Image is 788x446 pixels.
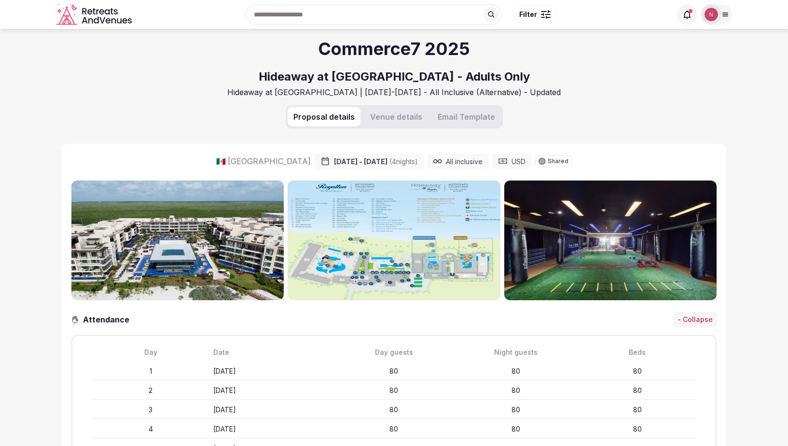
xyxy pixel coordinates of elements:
div: 4 [92,424,209,434]
div: [DATE] [213,386,331,395]
div: [DATE] [213,424,331,434]
div: USD [492,153,531,169]
button: Email Template [432,107,501,126]
img: Gallery photo 2 [288,181,500,300]
button: Venue details [364,107,428,126]
span: [DATE] - [DATE] [334,157,418,167]
div: 80 [457,405,575,415]
div: 80 [457,386,575,395]
img: Gallery photo 1 [71,181,284,300]
div: 80 [579,386,696,395]
h2: Hideaway at [GEOGRAPHIC_DATA] - Adults Only [259,69,530,85]
svg: Retreats and Venues company logo [56,4,134,26]
img: Nathalia Bilotti [705,8,718,21]
div: 80 [335,424,453,434]
h3: Attendance [79,314,137,325]
div: 2 [92,386,209,395]
div: Day guests [335,348,453,357]
div: 80 [457,366,575,376]
div: 80 [579,366,696,376]
img: Gallery photo 3 [504,181,717,300]
div: [DATE] [213,366,331,376]
button: 🇲🇽 [216,156,226,167]
button: Filter [513,5,557,24]
div: 80 [335,405,453,415]
h3: Hideaway at [GEOGRAPHIC_DATA] | [DATE]-[DATE] - All Inclusive (Alternative) - Updated [227,87,561,98]
div: 80 [579,424,696,434]
div: Night guests [457,348,575,357]
div: 80 [335,386,453,395]
span: [GEOGRAPHIC_DATA] [228,156,311,167]
a: Visit the homepage [56,4,134,26]
div: 80 [579,405,696,415]
span: ( 4 night s ) [389,157,418,166]
div: Beds [579,348,696,357]
h1: Commerce7 2025 [318,37,470,61]
button: Proposal details [288,107,360,126]
div: Day [92,348,209,357]
div: 3 [92,405,209,415]
div: 80 [457,424,575,434]
span: Filter [519,10,537,19]
div: 1 [92,366,209,376]
div: All inclusive [428,154,488,169]
div: 80 [335,366,453,376]
button: - Collapse [674,312,717,327]
div: Date [213,348,331,357]
div: [DATE] [213,405,331,415]
span: Shared [548,158,568,164]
